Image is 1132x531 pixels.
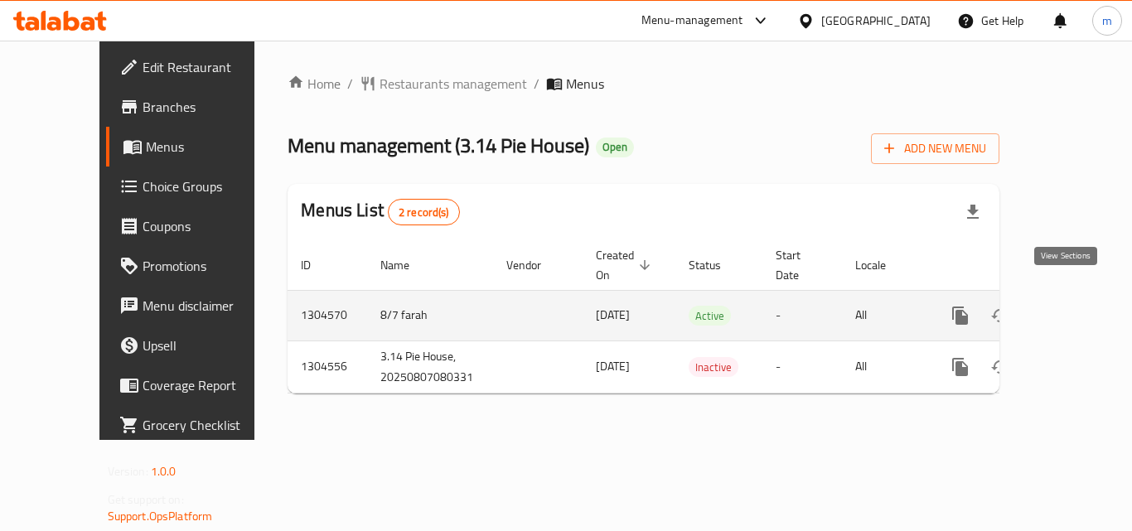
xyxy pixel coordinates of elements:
li: / [347,74,353,94]
span: 2 record(s) [389,205,459,220]
span: [DATE] [596,304,630,326]
span: Vendor [506,255,563,275]
table: enhanced table [288,240,1113,393]
a: Grocery Checklist [106,405,288,445]
span: ID [301,255,332,275]
span: Choice Groups [143,176,275,196]
span: Created On [596,245,655,285]
span: Menu disclaimer [143,296,275,316]
td: All [842,290,927,340]
td: All [842,340,927,393]
a: Edit Restaurant [106,47,288,87]
a: Coverage Report [106,365,288,405]
span: Menu management ( 3.14 Pie House ) [288,127,589,164]
nav: breadcrumb [288,74,999,94]
td: 1304570 [288,290,367,340]
span: Promotions [143,256,275,276]
span: Edit Restaurant [143,57,275,77]
span: Name [380,255,431,275]
a: Menu disclaimer [106,286,288,326]
span: Get support on: [108,489,184,510]
div: Total records count [388,199,460,225]
div: [GEOGRAPHIC_DATA] [821,12,931,30]
span: Upsell [143,335,275,355]
span: Version: [108,461,148,482]
div: Inactive [689,357,738,377]
a: Choice Groups [106,167,288,206]
a: Promotions [106,246,288,286]
li: / [534,74,539,94]
span: Open [596,140,634,154]
div: Open [596,138,634,157]
span: Active [689,307,731,326]
div: Export file [953,192,993,232]
span: Status [689,255,743,275]
span: [DATE] [596,355,630,377]
a: Upsell [106,326,288,365]
a: Home [288,74,341,94]
td: 3.14 Pie House, 20250807080331 [367,340,493,393]
div: Active [689,306,731,326]
button: more [941,296,980,335]
a: Coupons [106,206,288,246]
span: Restaurants management [380,74,527,94]
h2: Menus List [301,198,459,225]
span: Grocery Checklist [143,415,275,435]
td: 1304556 [288,340,367,393]
span: m [1102,12,1112,30]
a: Menus [106,127,288,167]
span: Menus [566,74,604,94]
span: Locale [855,255,907,275]
a: Branches [106,87,288,127]
a: Support.OpsPlatform [108,505,213,527]
span: Branches [143,97,275,117]
td: - [762,340,842,393]
a: Restaurants management [360,74,527,94]
button: Change Status [980,296,1020,335]
td: - [762,290,842,340]
span: 1.0.0 [151,461,177,482]
span: Coupons [143,216,275,236]
button: Add New Menu [871,133,999,164]
div: Menu-management [641,11,743,31]
span: Inactive [689,358,738,377]
span: Start Date [776,245,822,285]
button: more [941,347,980,387]
span: Add New Menu [884,138,986,159]
th: Actions [927,240,1113,291]
span: Coverage Report [143,375,275,395]
td: 8/7 farah [367,290,493,340]
span: Menus [146,137,275,157]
